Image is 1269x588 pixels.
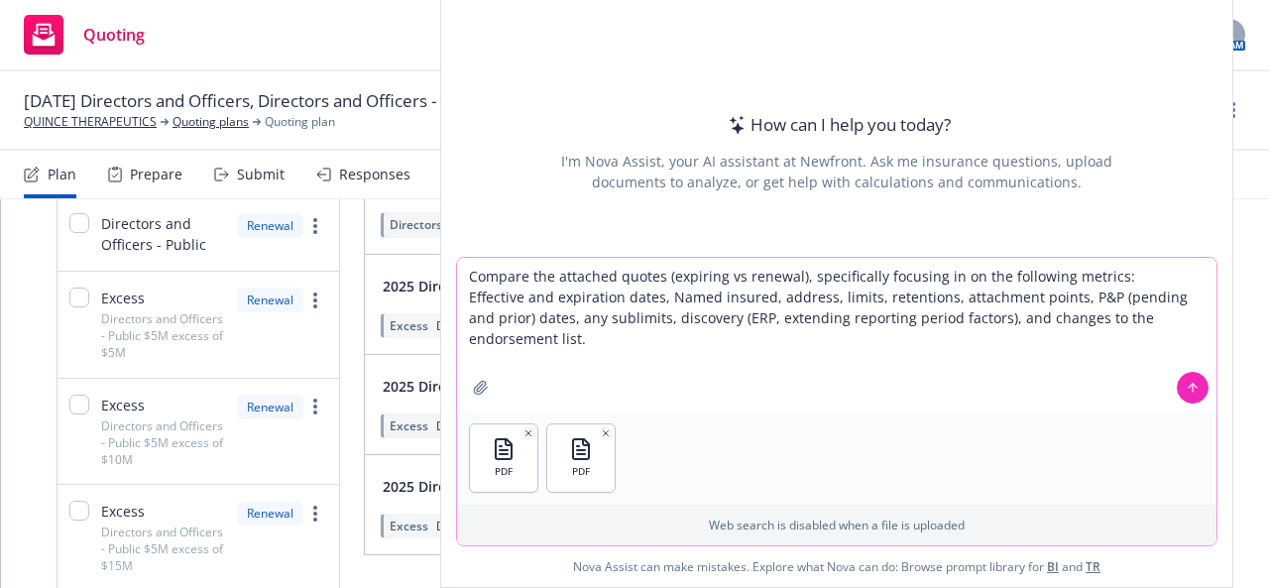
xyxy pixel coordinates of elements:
[377,267,714,306] button: 2025 Directors and Officers - 01 $5M xs $5M
[390,317,428,334] span: Excess
[24,113,157,131] a: QUINCE THERAPEUTICS
[558,151,1115,192] div: I'm Nova Assist, your AI assistant at Newfront. Ask me insurance questions, upload documents to a...
[101,213,225,255] span: Directors and Officers - Public
[101,288,145,308] span: Excess
[449,546,1224,587] span: Nova Assist can make mistakes. Explore what Nova can do: Browse prompt library for and
[101,395,145,415] span: Excess
[303,289,327,312] a: more
[436,317,556,334] span: Directors and Office...
[572,465,590,478] span: PDF
[101,417,225,468] span: Directors and Officers - Public $5M excess of $10M
[470,424,537,492] button: PDF
[469,517,1205,533] p: Web search is disabled when a file is uploaded
[390,518,428,534] span: Excess
[436,518,556,534] span: Directors and Office...
[1047,558,1059,575] a: BI
[383,276,680,296] span: 2025 Directors and Officers - 01 $5M xs $5M
[339,167,410,182] div: Responses
[237,501,303,526] div: Renewal
[48,167,76,182] div: Plan
[130,167,182,182] div: Prepare
[383,376,688,397] span: 2025 Directors and Officers - 02 $5M xs $10M
[16,7,153,62] a: Quoting
[265,113,335,131] span: Quoting plan
[173,113,249,131] a: Quoting plans
[457,258,1216,412] textarea: Compare the attached quotes (expiring vs renewal), specifically focusing in on the following metr...
[436,417,556,434] span: Directors and Office...
[377,367,722,407] button: 2025 Directors and Officers - 02 $5M xs $10M
[390,216,558,233] span: Directors and Officers - Public
[303,502,327,526] a: more
[723,112,951,138] div: How can I help you today?
[390,417,428,434] span: Excess
[237,288,303,312] div: Renewal
[237,167,285,182] div: Submit
[237,213,303,238] div: Renewal
[303,395,327,418] a: more
[1086,558,1100,575] a: TR
[101,310,225,361] span: Directors and Officers - Public $5M excess of $5M
[237,395,303,419] div: Renewal
[101,501,145,522] span: Excess
[383,476,688,497] span: 2025 Directors and Officers - 03 $5M xs $15M
[303,214,327,238] a: more
[83,27,145,43] span: Quoting
[24,89,590,113] span: [DATE] Directors and Officers, Directors and Officers - Side A DIC Renewal
[495,465,513,478] span: PDF
[1221,98,1245,122] a: more
[101,524,225,574] span: Directors and Officers - Public $5M excess of $15M
[377,467,722,507] button: 2025 Directors and Officers - 03 $5M xs $15M
[547,424,615,492] button: PDF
